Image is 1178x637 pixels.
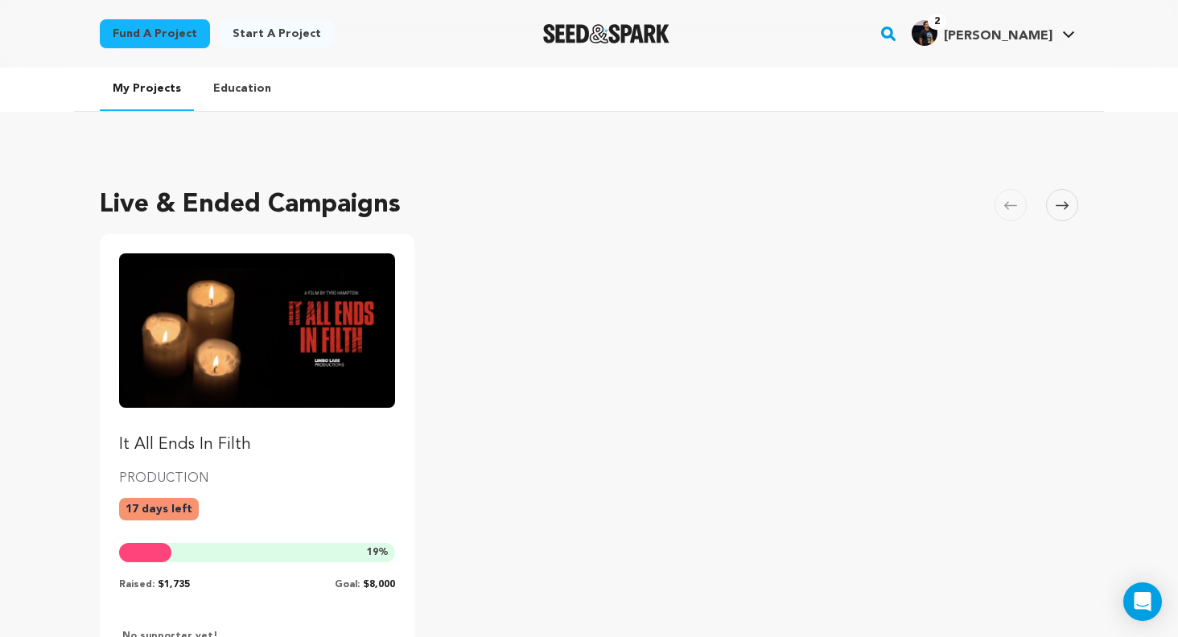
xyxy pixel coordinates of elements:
span: Raised: [119,580,154,590]
a: Tyri H.'s Profile [908,17,1078,46]
a: Education [200,68,284,109]
a: Fund It All Ends In Filth [119,253,395,456]
h2: Live & Ended Campaigns [100,186,401,224]
div: Open Intercom Messenger [1123,582,1162,621]
a: Seed&Spark Homepage [543,24,669,43]
span: % [367,546,389,559]
a: Start a project [220,19,334,48]
a: Fund a project [100,19,210,48]
span: Tyri H.'s Profile [908,17,1078,51]
span: 2 [928,14,946,30]
a: My Projects [100,68,194,111]
span: $1,735 [158,580,190,590]
img: 162a810ded8d67e5.jpg [912,20,937,46]
div: Tyri H.'s Profile [912,20,1052,46]
p: PRODUCTION [119,469,395,488]
span: 19 [367,548,378,557]
span: Goal: [335,580,360,590]
span: $8,000 [363,580,395,590]
span: [PERSON_NAME] [944,30,1052,43]
p: 17 days left [119,498,199,520]
p: It All Ends In Filth [119,434,395,456]
img: Seed&Spark Logo Dark Mode [543,24,669,43]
